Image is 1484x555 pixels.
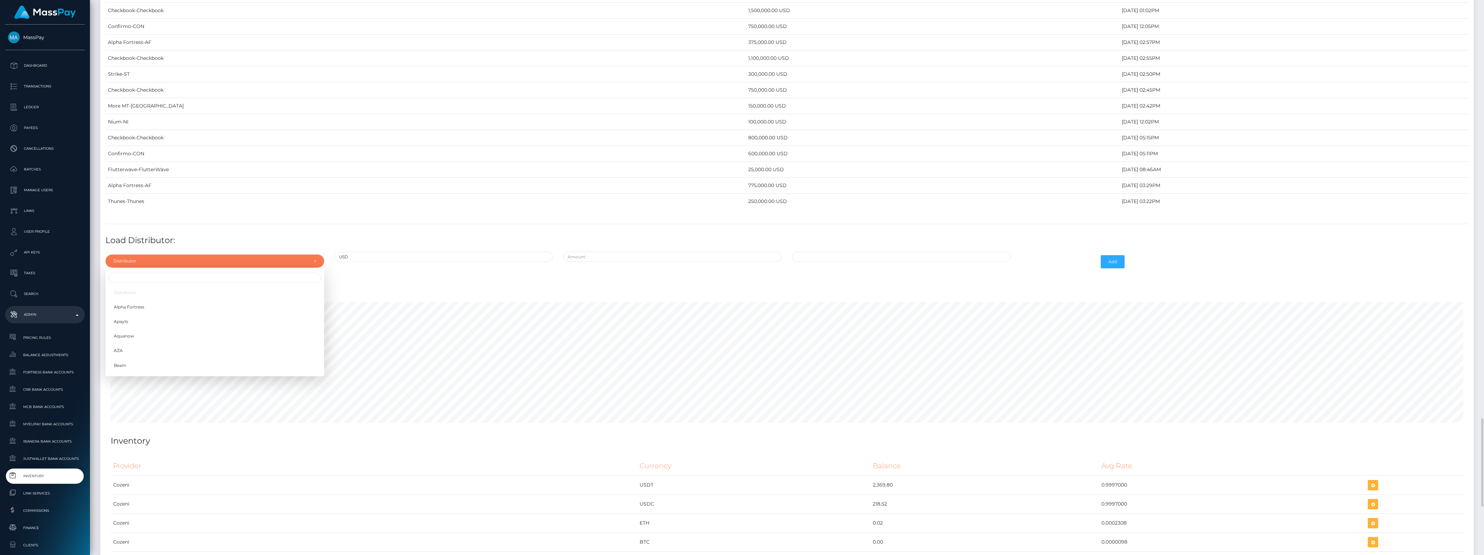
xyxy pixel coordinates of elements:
[8,386,82,394] span: CRB Bank Accounts
[8,289,82,299] p: Search
[1119,194,1468,210] td: [DATE] 03:22PM
[870,456,1099,475] th: Balance
[5,182,85,199] a: Manage Users
[5,399,85,414] a: MCB Bank Accounts
[106,162,746,178] td: Flutterwave-FlutterWave
[114,333,134,340] span: Aquanow
[108,273,321,283] input: Search
[8,164,82,175] p: Batches
[746,66,1119,82] td: 300,000.00 USD
[111,456,637,475] th: Provider
[5,538,85,553] a: Clients
[746,162,1119,178] td: 25,000.00 USD
[5,119,85,137] a: Payees
[746,19,1119,35] td: 750,000.00 USD
[5,57,85,74] a: Dashboard
[8,61,82,71] p: Dashboard
[1119,82,1468,98] td: [DATE] 02:45PM
[746,146,1119,162] td: 600,000.00 USD
[746,98,1119,114] td: 150,000.00 USD
[1119,50,1468,66] td: [DATE] 02:55PM
[8,268,82,278] p: Taxes
[8,123,82,133] p: Payees
[1119,178,1468,194] td: [DATE] 03:29PM
[114,348,123,354] span: AZA
[8,309,82,320] p: Admin
[746,130,1119,146] td: 800,000.00 USD
[870,514,1099,533] td: 0.02
[5,244,85,261] a: API Keys
[8,420,82,428] span: MyEUPay Bank Accounts
[113,258,308,264] div: Distributor
[637,475,870,494] td: USDT
[106,255,324,268] button: Distributor
[106,3,746,19] td: Checkbook-Checkbook
[746,178,1119,194] td: 775,000.00 USD
[8,81,82,92] p: Transactions
[106,194,746,210] td: Thunes-Thunes
[637,514,870,533] td: ETH
[111,533,637,552] td: Cozeni
[106,130,746,146] td: Checkbook-Checkbook
[106,19,746,35] td: Confirmo-CON
[746,194,1119,210] td: 250,000.00 USD
[111,494,637,514] td: Cozeni
[1119,35,1468,50] td: [DATE] 02:57PM
[106,66,746,82] td: Strike-ST
[5,348,85,362] a: Balance Adjustments
[1119,130,1468,146] td: [DATE] 05:15PM
[106,114,746,130] td: Nium-NI
[8,368,82,376] span: Fortress Bank Accounts
[8,507,82,515] span: Commissions
[5,417,85,432] a: MyEUPay Bank Accounts
[14,6,76,19] img: MassPay Logo
[746,82,1119,98] td: 750,000.00 USD
[5,503,85,518] a: Commissions
[637,494,870,514] td: USDC
[5,486,85,501] a: Link Services
[106,178,746,194] td: Alpha Fortress-AF
[8,403,82,411] span: MCB Bank Accounts
[106,146,746,162] td: Confirmo-CON
[114,362,126,369] span: Beam
[5,285,85,303] a: Search
[5,34,85,40] span: MassPay
[1119,162,1468,178] td: [DATE] 08:46AM
[5,451,85,466] a: JustWallet Bank Accounts
[5,330,85,345] a: Pricing Rules
[106,98,746,114] td: More MT-[GEOGRAPHIC_DATA]
[5,469,85,483] a: Inventory
[5,306,85,323] a: Admin
[563,252,782,262] input: Amount
[8,206,82,216] p: Links
[1099,533,1365,552] td: 0.0000098
[1119,114,1468,130] td: [DATE] 12:02PM
[5,161,85,178] a: Batches
[637,456,870,475] th: Currency
[5,202,85,220] a: Links
[5,382,85,397] a: CRB Bank Accounts
[114,318,128,325] span: Apaylo
[8,144,82,154] p: Cancellations
[1099,494,1365,514] td: 0.9997000
[1099,475,1365,494] td: 0.9997000
[746,114,1119,130] td: 100,000.00 USD
[8,334,82,342] span: Pricing Rules
[1101,255,1125,268] button: Add
[111,435,1463,447] h4: Inventory
[106,35,746,50] td: Alpha Fortress-AF
[8,489,82,497] span: Link Services
[8,31,20,43] img: MassPay
[335,252,553,262] input: Currency
[1099,514,1365,533] td: 0.0002308
[5,223,85,240] a: User Profile
[746,35,1119,50] td: 375,000.00 USD
[870,475,1099,494] td: 2,369.80
[746,50,1119,66] td: 1,100,000.00 USD
[111,514,637,533] td: Cozeni
[8,102,82,112] p: Ledger
[5,520,85,535] a: Finance
[870,533,1099,552] td: 0.00
[111,280,1463,293] h4: Monthly volume
[5,434,85,449] a: Ibanera Bank Accounts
